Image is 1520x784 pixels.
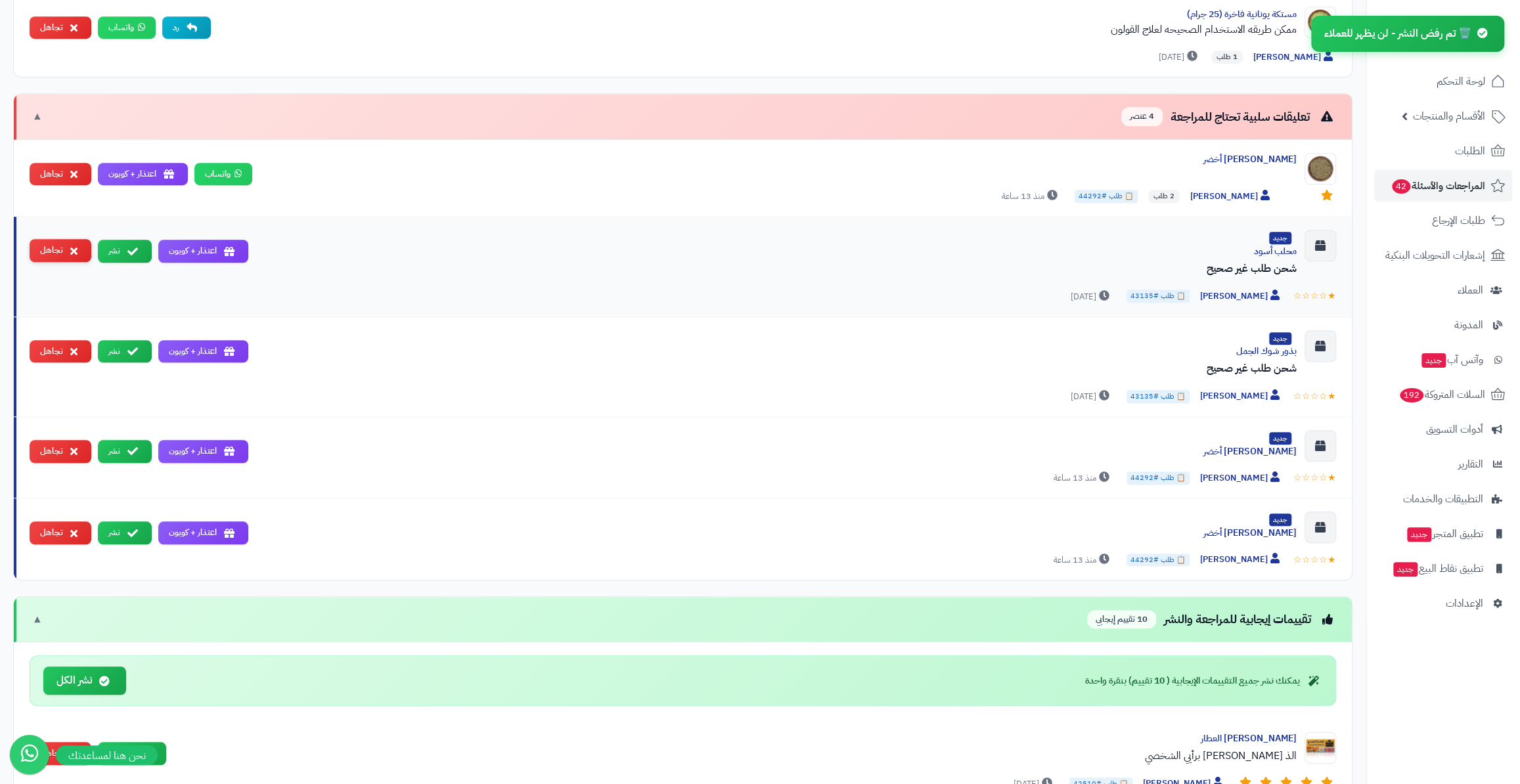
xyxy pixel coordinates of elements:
[30,742,91,765] button: تجاهل
[1269,232,1291,244] span: جديد
[1421,353,1446,368] span: جديد
[259,527,1297,540] div: [PERSON_NAME] أخضر
[1406,525,1483,543] span: تطبيق المتجر
[259,245,1297,258] div: محلب أسود
[1454,316,1483,334] span: المدونة
[98,16,156,39] a: واتساب
[1392,559,1483,578] span: تطبيق نقاط البيع
[1374,274,1512,306] a: العملاء
[1437,72,1485,91] span: لوحة التحكم
[259,345,1297,358] div: بذور شوك الجمل
[1187,7,1297,21] a: مستكة يونانية فاخرة (25 جرام)
[1269,432,1291,445] span: جديد
[1374,240,1512,271] a: إشعارات التحويلات البنكية
[1420,351,1483,369] span: وآتس آب
[32,109,43,124] span: ▼
[1458,455,1483,473] span: التقارير
[158,240,248,263] button: اعتذار + كوبون
[1305,7,1336,38] img: Product
[1446,594,1483,613] span: الإعدادات
[30,163,91,186] button: تجاهل
[1293,471,1336,485] div: ★☆☆☆☆
[43,666,126,695] button: نشر الكل
[1269,513,1291,526] span: جديد
[30,239,91,262] button: تجاهل
[1432,211,1485,230] span: طلبات الإرجاع
[1190,190,1273,204] span: [PERSON_NAME]
[177,748,1297,764] div: الذ [PERSON_NAME] برأيي الشخصي
[1293,390,1336,403] div: ★☆☆☆☆
[32,612,43,627] span: ▼
[1127,554,1190,567] span: 📋 طلب #44292
[1121,107,1336,126] div: تعليقات سلبية تحتاج للمراجعة
[1121,107,1163,126] span: 4 عنصر
[221,22,1297,37] div: ممكن طريقه الاستخدام الصحيحه لعلاج القولون
[263,153,1297,166] div: [PERSON_NAME] أخضر
[1400,388,1424,403] span: 192
[1085,674,1322,687] div: يمكنك نشر جميع التقييمات الإيجابية ( 10 تقييم) بنقرة واحدة
[1407,527,1431,542] span: جديد
[1374,379,1512,410] a: السلات المتروكة192
[1211,51,1243,64] span: 1 طلب
[1127,471,1190,485] span: 📋 طلب #44292
[1374,588,1512,619] a: الإعدادات
[1413,107,1485,125] span: الأقسام والمنتجات
[1374,344,1512,376] a: وآتس آبجديد
[158,340,248,363] button: اعتذار + كوبون
[1002,190,1061,203] span: منذ 13 ساعة
[1087,610,1156,629] span: 10 تقييم إيجابي
[1087,610,1336,629] div: تقييمات إيجابية للمراجعة والنشر
[1269,332,1291,345] span: جديد
[1374,205,1512,236] a: طلبات الإرجاع
[98,240,152,263] button: نشر
[1305,153,1336,185] img: Product
[98,521,152,544] button: نشر
[30,16,91,39] button: تجاهل
[1374,309,1512,341] a: المدونة
[1391,177,1485,195] span: المراجعات والأسئلة
[1398,385,1485,404] span: السلات المتروكة
[98,440,152,463] button: نشر
[1426,420,1483,439] span: أدوات التسويق
[1455,142,1485,160] span: الطلبات
[1392,179,1410,194] span: 42
[158,521,248,544] button: اعتذار + كوبون
[1253,51,1336,64] span: [PERSON_NAME]
[194,163,252,186] a: واتساب
[162,16,211,39] button: رد
[30,440,91,463] button: تجاهل
[1374,135,1512,167] a: الطلبات
[1374,170,1512,202] a: المراجعات والأسئلة42
[1374,448,1512,480] a: التقارير
[1200,389,1283,403] span: [PERSON_NAME]
[1324,26,1471,41] span: 🗑️ تم رفض النشر - لن يظهر للعملاء
[1293,290,1336,303] div: ★☆☆☆☆
[98,340,152,363] button: نشر
[1374,414,1512,445] a: أدوات التسويق
[1458,281,1483,299] span: العملاء
[177,732,1297,745] div: [PERSON_NAME] العطار
[1200,471,1283,485] span: [PERSON_NAME]
[1127,390,1190,403] span: 📋 طلب #43135
[1200,553,1283,567] span: [PERSON_NAME]
[1305,732,1336,764] img: Product
[1374,553,1512,584] a: تطبيق نقاط البيعجديد
[259,261,1297,276] div: شحن طلب غير صحيح
[30,340,91,363] button: تجاهل
[1054,471,1113,485] span: منذ 13 ساعة
[1200,290,1283,303] span: [PERSON_NAME]
[1075,190,1138,203] span: 📋 طلب #44292
[1293,554,1336,567] div: ★☆☆☆☆
[1159,51,1201,64] span: [DATE]
[1071,390,1113,403] span: [DATE]
[1054,554,1113,567] span: منذ 13 ساعة
[1374,66,1512,97] a: لوحة التحكم
[1403,490,1483,508] span: التطبيقات والخدمات
[259,360,1297,376] div: شحن طلب غير صحيح
[98,742,166,765] button: نشر فوراً
[1148,190,1180,203] span: 2 طلب
[30,521,91,544] button: تجاهل
[1393,562,1418,577] span: جديد
[1385,246,1485,265] span: إشعارات التحويلات البنكية
[98,163,188,186] button: اعتذار + كوبون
